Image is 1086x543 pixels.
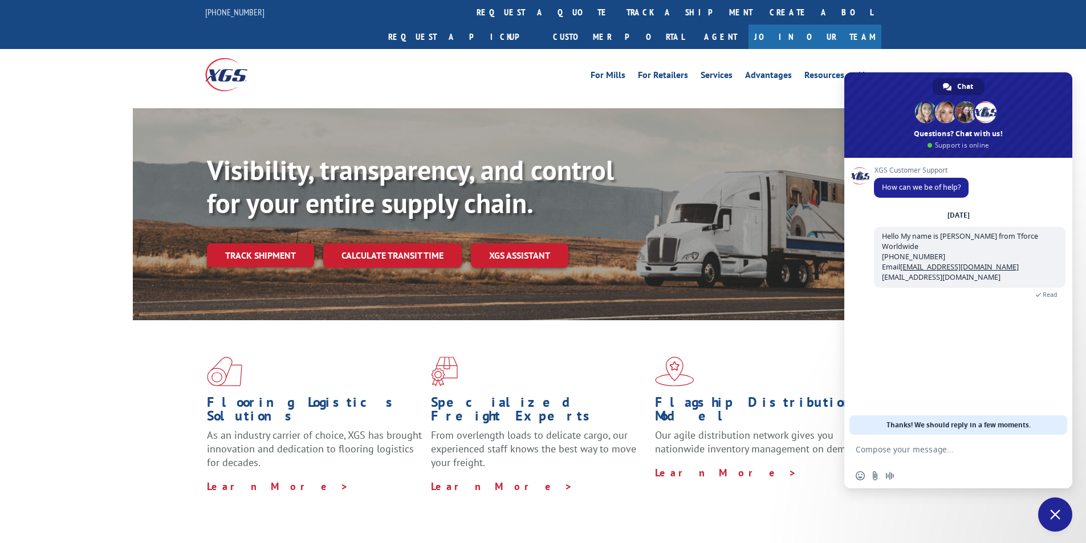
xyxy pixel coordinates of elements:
span: Audio message [885,471,894,480]
a: Request a pickup [380,25,544,49]
a: Track shipment [207,243,314,267]
a: Learn More > [655,466,797,479]
a: Join Our Team [749,25,881,49]
textarea: Compose your message... [856,444,1036,455]
a: Calculate transit time [323,243,462,268]
a: About [857,71,881,83]
b: Visibility, transparency, and control for your entire supply chain. [207,152,614,221]
span: Thanks! We should reply in a few moments. [886,415,1031,435]
span: Read [1043,291,1057,299]
img: xgs-icon-focused-on-flooring-red [431,357,458,386]
a: XGS ASSISTANT [471,243,568,268]
span: Our agile distribution network gives you nationwide inventory management on demand. [655,428,865,455]
h1: Flooring Logistics Solutions [207,395,422,428]
a: For Retailers [638,71,688,83]
span: How can we be of help? [882,182,961,192]
a: [EMAIL_ADDRESS][DOMAIN_NAME] [900,262,1019,272]
div: [DATE] [947,212,970,219]
div: Close chat [1038,497,1072,532]
span: Insert an emoji [856,471,865,480]
span: Hello My name is [PERSON_NAME] from Tforce Worldwide [PHONE_NUMBER] Email [EMAIL_ADDRESS][DOMAIN_... [882,231,1038,282]
span: XGS Customer Support [874,166,969,174]
div: Chat [933,78,985,95]
span: As an industry carrier of choice, XGS has brought innovation and dedication to flooring logistics... [207,428,422,469]
a: Learn More > [431,480,573,493]
h1: Flagship Distribution Model [655,395,871,428]
a: [PHONE_NUMBER] [205,6,265,18]
a: Resources [804,71,844,83]
a: For Mills [591,71,625,83]
img: xgs-icon-total-supply-chain-intelligence-red [207,357,242,386]
a: Customer Portal [544,25,693,49]
a: Agent [693,25,749,49]
a: Learn More > [207,480,349,493]
span: Chat [957,78,973,95]
span: Send a file [871,471,880,480]
p: From overlength loads to delicate cargo, our experienced staff knows the best way to move your fr... [431,428,646,479]
a: Services [701,71,733,83]
a: Advantages [745,71,792,83]
img: xgs-icon-flagship-distribution-model-red [655,357,694,386]
h1: Specialized Freight Experts [431,395,646,428]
